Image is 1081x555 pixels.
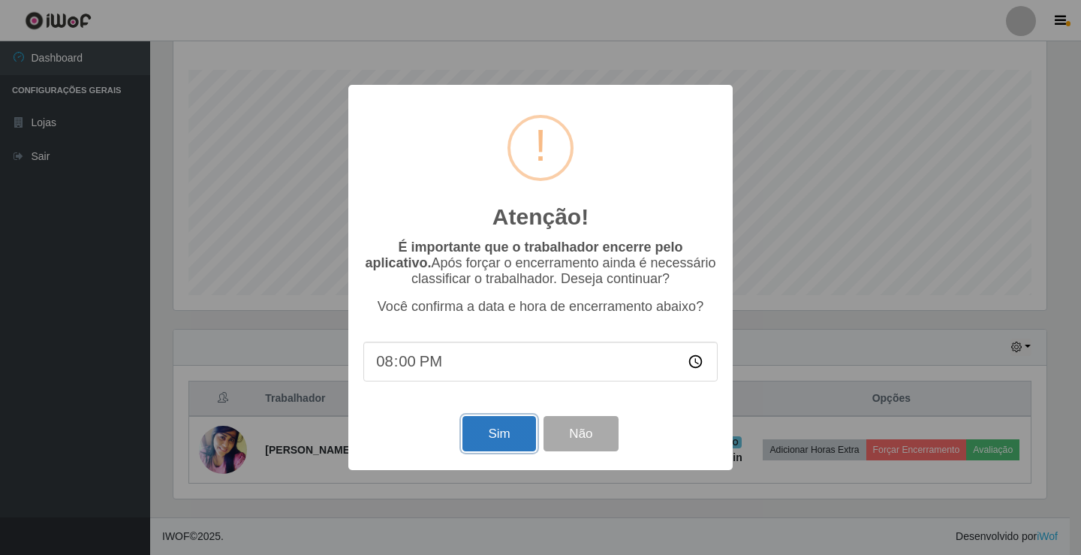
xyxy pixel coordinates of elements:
b: É importante que o trabalhador encerre pelo aplicativo. [365,240,682,270]
button: Sim [462,416,535,451]
p: Após forçar o encerramento ainda é necessário classificar o trabalhador. Deseja continuar? [363,240,718,287]
p: Você confirma a data e hora de encerramento abaixo? [363,299,718,315]
button: Não [544,416,618,451]
h2: Atenção! [492,204,589,231]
